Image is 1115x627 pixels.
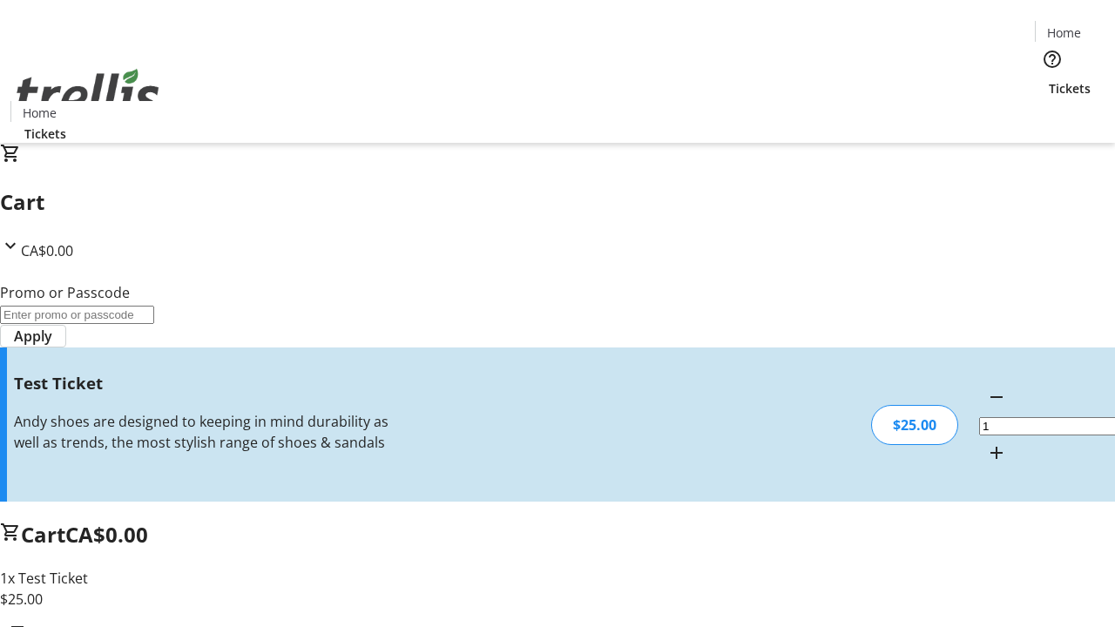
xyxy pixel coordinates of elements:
[11,104,67,122] a: Home
[10,50,166,137] img: Orient E2E Organization Bm2olJiWBX's Logo
[871,405,958,445] div: $25.00
[14,411,395,453] div: Andy shoes are designed to keeping in mind durability as well as trends, the most stylish range o...
[1049,79,1091,98] span: Tickets
[1035,79,1105,98] a: Tickets
[24,125,66,143] span: Tickets
[979,435,1014,470] button: Increment by one
[65,520,148,549] span: CA$0.00
[979,380,1014,415] button: Decrement by one
[1035,98,1070,132] button: Cart
[1035,42,1070,77] button: Help
[10,125,80,143] a: Tickets
[14,371,395,395] h3: Test Ticket
[1047,24,1081,42] span: Home
[21,241,73,260] span: CA$0.00
[1036,24,1091,42] a: Home
[14,326,52,347] span: Apply
[23,104,57,122] span: Home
